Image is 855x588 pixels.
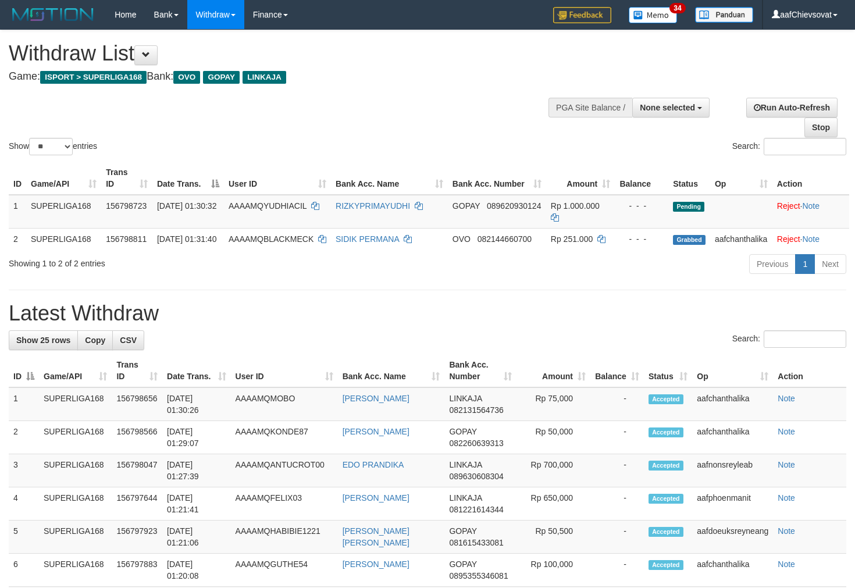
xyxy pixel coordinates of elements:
td: SUPERLIGA168 [39,487,112,521]
a: Show 25 rows [9,330,78,350]
td: - [590,387,644,421]
span: GOPAY [449,526,476,536]
span: Copy 089630608304 to clipboard [449,472,503,481]
span: Copy 0895355346081 to clipboard [449,571,508,580]
td: SUPERLIGA168 [39,521,112,554]
td: SUPERLIGA168 [39,554,112,587]
th: Bank Acc. Number: activate to sort column ascending [444,354,516,387]
th: Status: activate to sort column ascending [644,354,692,387]
th: ID: activate to sort column descending [9,354,39,387]
td: 6 [9,554,39,587]
span: GOPAY [453,201,480,211]
span: LINKAJA [449,460,482,469]
td: 1 [9,195,26,229]
th: Balance: activate to sort column ascending [590,354,644,387]
span: Rp 251.000 [551,234,593,244]
td: [DATE] 01:30:26 [162,387,231,421]
th: Bank Acc. Name: activate to sort column ascending [338,354,445,387]
a: EDO PRANDIKA [343,460,404,469]
td: aafchanthalika [692,554,773,587]
div: Showing 1 to 2 of 2 entries [9,253,348,269]
td: Rp 100,000 [516,554,590,587]
a: Reject [777,201,800,211]
span: LINKAJA [243,71,286,84]
td: 2 [9,228,26,250]
img: Feedback.jpg [553,7,611,23]
label: Search: [732,138,846,155]
td: - [590,554,644,587]
a: Note [778,526,795,536]
span: Accepted [649,394,683,404]
td: aafchanthalika [710,228,772,250]
span: Copy 081615433081 to clipboard [449,538,503,547]
span: Copy [85,336,105,345]
td: aafnonsreyleab [692,454,773,487]
span: GOPAY [203,71,240,84]
button: None selected [632,98,710,117]
a: Copy [77,330,113,350]
td: 2 [9,421,39,454]
td: - [590,521,644,554]
th: User ID: activate to sort column ascending [231,354,338,387]
td: 156798047 [112,454,162,487]
td: SUPERLIGA168 [26,195,101,229]
th: Trans ID: activate to sort column ascending [112,354,162,387]
span: Pending [673,202,704,212]
span: 34 [669,3,685,13]
td: · [772,195,849,229]
td: aafchanthalika [692,387,773,421]
a: Note [778,460,795,469]
a: SIDIK PERMANA [336,234,399,244]
a: Stop [804,117,838,137]
h4: Game: Bank: [9,71,558,83]
td: 4 [9,487,39,521]
a: CSV [112,330,144,350]
td: aafphoenmanit [692,487,773,521]
td: - [590,454,644,487]
a: [PERSON_NAME] [343,560,409,569]
td: AAAAMQFELIX03 [231,487,338,521]
select: Showentries [29,138,73,155]
span: Copy 082260639313 to clipboard [449,439,503,448]
th: Op: activate to sort column ascending [710,162,772,195]
span: 156798723 [106,201,147,211]
input: Search: [764,330,846,348]
th: Game/API: activate to sort column ascending [39,354,112,387]
td: 156797883 [112,554,162,587]
th: Trans ID: activate to sort column ascending [101,162,152,195]
a: Note [802,201,820,211]
td: AAAAMQGUTHE54 [231,554,338,587]
td: aafchanthalika [692,421,773,454]
div: - - - [619,200,664,212]
th: ID [9,162,26,195]
th: Bank Acc. Name: activate to sort column ascending [331,162,448,195]
td: [DATE] 01:29:07 [162,421,231,454]
th: Op: activate to sort column ascending [692,354,773,387]
td: SUPERLIGA168 [39,421,112,454]
img: Button%20Memo.svg [629,7,678,23]
span: LINKAJA [449,394,482,403]
th: Action [772,162,849,195]
td: SUPERLIGA168 [26,228,101,250]
span: CSV [120,336,137,345]
span: Accepted [649,527,683,537]
span: Rp 1.000.000 [551,201,600,211]
th: Action [773,354,846,387]
td: [DATE] 01:21:06 [162,521,231,554]
th: Date Trans.: activate to sort column ascending [162,354,231,387]
td: [DATE] 01:21:41 [162,487,231,521]
td: Rp 650,000 [516,487,590,521]
td: AAAAMQHABIBIE1221 [231,521,338,554]
td: SUPERLIGA168 [39,454,112,487]
a: Note [778,493,795,503]
a: Reject [777,234,800,244]
a: Previous [749,254,796,274]
span: [DATE] 01:30:32 [157,201,216,211]
td: 156798656 [112,387,162,421]
span: GOPAY [449,427,476,436]
h1: Latest Withdraw [9,302,846,325]
th: Date Trans.: activate to sort column descending [152,162,224,195]
div: PGA Site Balance / [548,98,632,117]
span: Grabbed [673,235,706,245]
a: RIZKYPRIMAYUDHI [336,201,410,211]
